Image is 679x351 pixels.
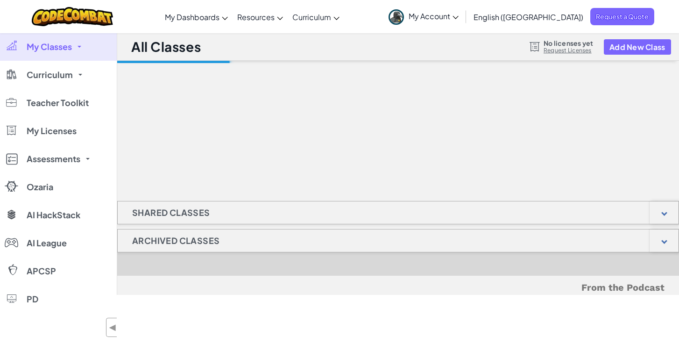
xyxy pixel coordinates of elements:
a: Resources [233,4,288,29]
span: My Account [409,11,459,21]
span: No licenses yet [544,39,593,47]
span: Teacher Toolkit [27,99,89,107]
h1: Archived Classes [118,229,234,252]
a: My Account [384,2,463,31]
a: My Dashboards [160,4,233,29]
h5: From the Podcast [132,280,665,295]
a: Curriculum [288,4,344,29]
h1: All Classes [131,38,201,56]
a: English ([GEOGRAPHIC_DATA]) [469,4,588,29]
span: AI HackStack [27,211,80,219]
a: Request a Quote [590,8,654,25]
span: Curriculum [292,12,331,22]
span: Resources [237,12,275,22]
img: CodeCombat logo [32,7,113,26]
span: Assessments [27,155,80,163]
h1: Shared Classes [118,201,225,224]
span: ◀ [109,321,117,334]
span: AI League [27,239,67,247]
span: English ([GEOGRAPHIC_DATA]) [474,12,583,22]
span: Ozaria [27,183,53,191]
button: Add New Class [604,39,671,55]
span: My Classes [27,43,72,51]
span: My Licenses [27,127,77,135]
span: Curriculum [27,71,73,79]
img: avatar [389,9,404,25]
span: My Dashboards [165,12,219,22]
a: Request Licenses [544,47,593,54]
